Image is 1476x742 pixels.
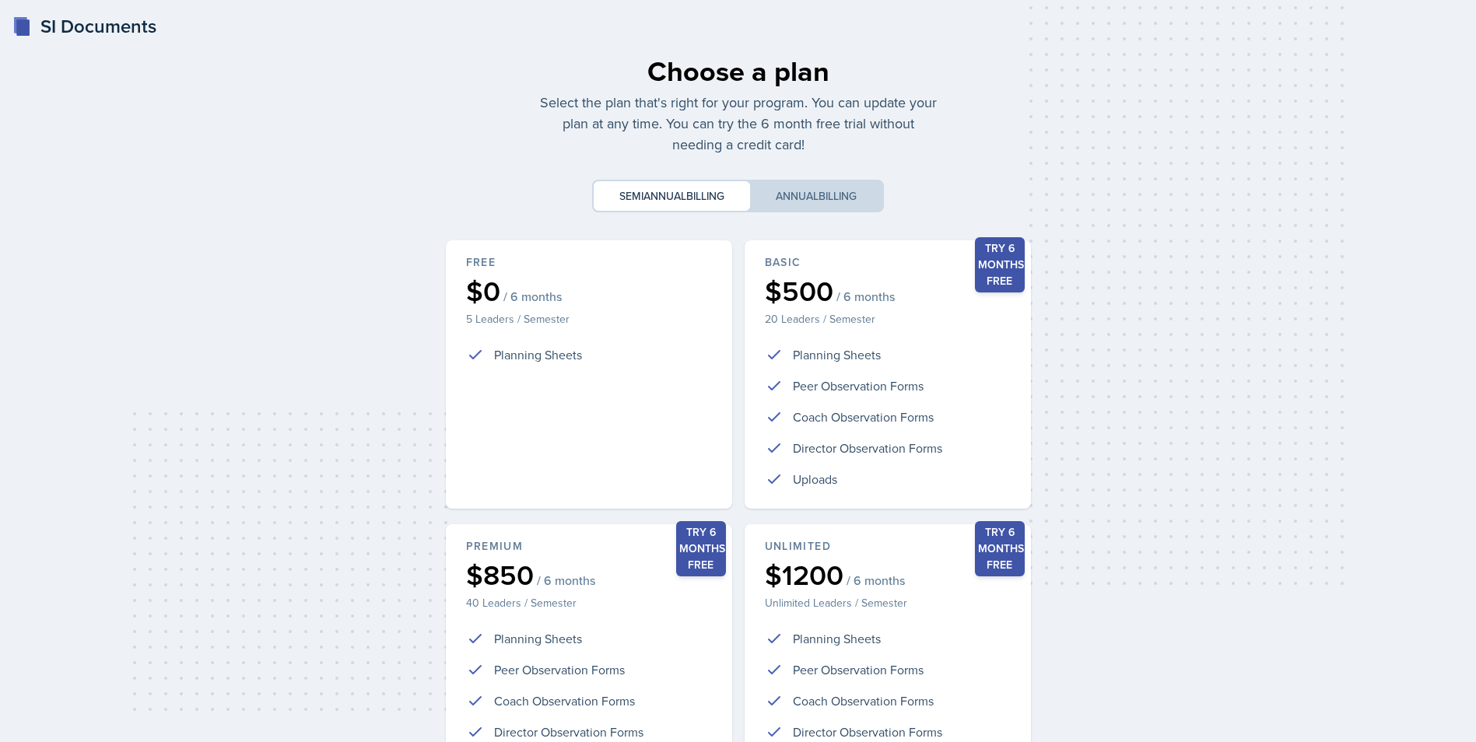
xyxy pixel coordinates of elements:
div: $1200 [765,561,1011,589]
p: Coach Observation Forms [494,691,635,710]
p: Peer Observation Forms [793,660,924,679]
p: Unlimited Leaders / Semester [765,595,1011,611]
p: Director Observation Forms [494,723,643,741]
div: Unlimited [765,538,1011,555]
button: Semiannualbilling [594,181,750,211]
p: Peer Observation Forms [793,376,924,395]
div: $0 [466,277,712,305]
p: Select the plan that's right for your program. You can update your plan at any time. You can try ... [539,92,938,155]
p: Coach Observation Forms [793,408,934,426]
span: / 6 months [503,289,562,304]
div: Basic [765,254,1011,271]
p: 20 Leaders / Semester [765,311,1011,327]
p: Coach Observation Forms [793,691,934,710]
div: $850 [466,561,712,589]
span: billing [819,188,857,204]
span: / 6 months [537,572,595,588]
div: $500 [765,277,1011,305]
div: Free [466,254,712,271]
p: Director Observation Forms [793,439,942,457]
p: Peer Observation Forms [494,660,625,679]
p: Director Observation Forms [793,723,942,741]
div: Premium [466,538,712,555]
p: Planning Sheets [793,629,881,648]
button: Annualbilling [750,181,882,211]
p: Planning Sheets [494,345,582,364]
div: Try 6 months free [676,521,726,576]
div: Choose a plan [539,50,938,92]
span: billing [686,188,724,204]
p: 40 Leaders / Semester [466,595,712,611]
p: 5 Leaders / Semester [466,311,712,327]
p: Planning Sheets [793,345,881,364]
div: Try 6 months free [975,237,1025,292]
span: / 6 months [847,572,905,588]
a: SI Documents [12,12,156,40]
span: / 6 months [836,289,895,304]
div: Try 6 months free [975,521,1025,576]
p: Uploads [793,470,837,488]
p: Planning Sheets [494,629,582,648]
